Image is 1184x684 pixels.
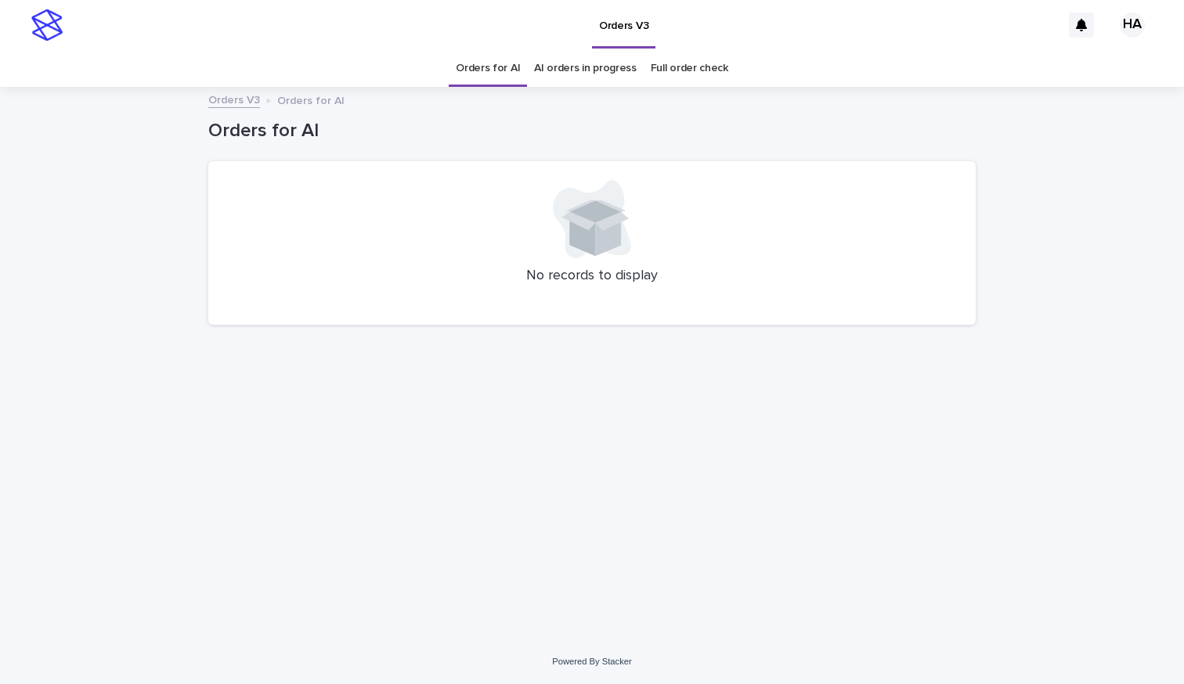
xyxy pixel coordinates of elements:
p: Orders for AI [277,91,345,108]
div: HA [1120,13,1145,38]
a: Powered By Stacker [552,657,631,666]
a: Orders V3 [208,90,260,108]
a: Full order check [651,50,728,87]
img: stacker-logo-s-only.png [31,9,63,41]
p: No records to display [227,268,957,285]
a: AI orders in progress [534,50,637,87]
h1: Orders for AI [208,120,976,142]
a: Orders for AI [456,50,520,87]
